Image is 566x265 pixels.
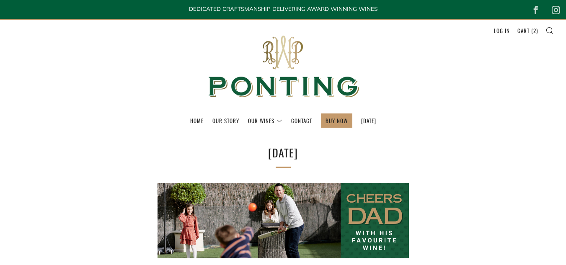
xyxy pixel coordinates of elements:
a: BUY NOW [326,114,348,127]
a: Contact [291,114,312,127]
a: Our Wines [248,114,282,127]
a: Our Story [212,114,239,127]
img: Ponting Wines [199,20,367,113]
a: Home [190,114,204,127]
a: Log in [494,24,510,37]
a: [DATE] [361,114,376,127]
span: 2 [533,26,536,35]
h1: [DATE] [158,143,409,163]
a: Cart (2) [517,24,538,37]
